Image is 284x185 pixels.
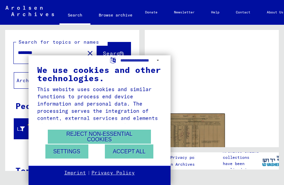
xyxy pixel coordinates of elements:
[37,66,162,82] div: We use cookies and other technologies.
[45,144,88,159] button: Settings
[105,144,153,159] button: Accept all
[91,170,135,176] a: Privacy Policy
[48,130,151,144] button: Reject non-essential cookies
[64,170,86,176] a: Imprint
